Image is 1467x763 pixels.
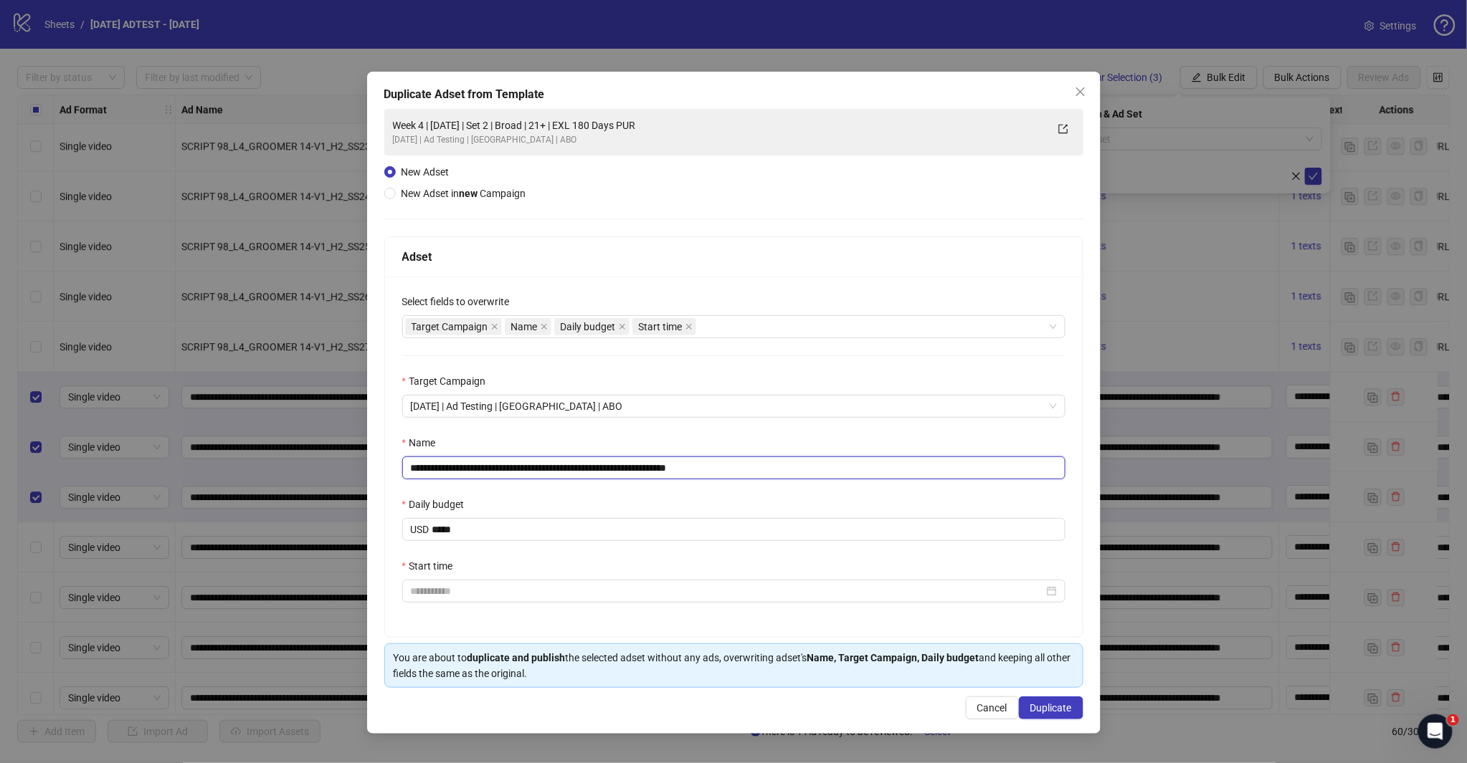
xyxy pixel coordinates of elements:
[402,248,1065,266] div: Adset
[554,318,630,335] span: Daily budget
[511,319,538,335] span: Name
[966,696,1019,719] button: Cancel
[467,652,566,663] strong: duplicate and publish
[412,319,488,335] span: Target Campaign
[393,133,1046,147] div: [DATE] | Ad Testing | [GEOGRAPHIC_DATA] | ABO
[1019,696,1083,719] button: Duplicate
[402,496,473,512] label: Daily budget
[632,318,696,335] span: Start time
[685,323,693,330] span: close
[807,652,979,663] strong: Name, Target Campaign, Daily budget
[402,166,450,178] span: New Adset
[393,117,1046,133] div: Week 4 | [DATE] | Set 2 | Broad | 21+ | EXL 180 Days PUR
[1448,714,1459,726] span: 1
[402,435,445,451] label: Name
[1069,80,1092,103] button: Close
[541,323,548,330] span: close
[639,319,683,335] span: Start time
[460,188,478,199] strong: new
[491,323,498,330] span: close
[405,318,502,335] span: Target Campaign
[1058,124,1068,134] span: export
[1030,702,1072,714] span: Duplicate
[505,318,551,335] span: Name
[402,294,519,309] label: Select fields to overwrite
[1418,714,1453,749] iframe: Intercom live chat
[411,395,1057,417] span: October 22nd | Ad Testing | US | ABO
[384,86,1083,103] div: Duplicate Adset from Template
[619,323,626,330] span: close
[977,702,1007,714] span: Cancel
[1075,86,1086,97] span: close
[561,319,616,335] span: Daily budget
[432,519,1065,540] input: Daily budget
[411,583,1044,599] input: Start time
[394,650,1074,681] div: You are about to the selected adset without any ads, overwriting adset's and keeping all other fi...
[402,373,495,389] label: Target Campaign
[402,558,462,574] label: Start time
[402,188,526,199] span: New Adset in Campaign
[402,456,1065,479] input: Name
